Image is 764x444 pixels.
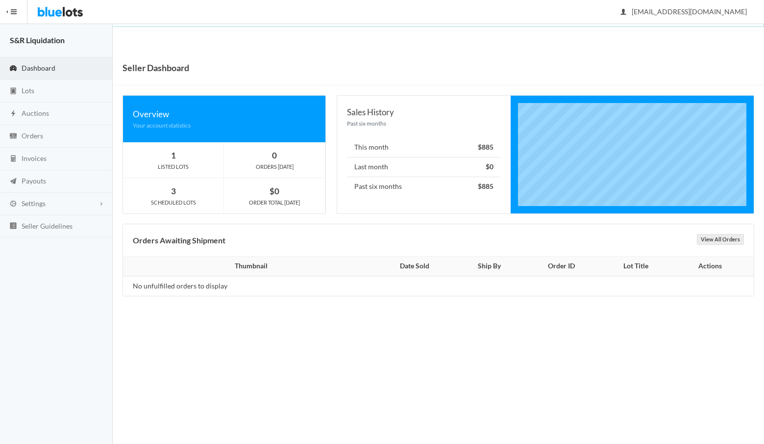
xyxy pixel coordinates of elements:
[22,199,46,208] span: Settings
[22,64,55,72] span: Dashboard
[133,235,225,245] b: Orders Awaiting Shipment
[272,150,277,160] strong: 0
[8,155,18,164] ion-icon: calculator
[22,154,47,162] span: Invoices
[22,109,49,117] span: Auctions
[133,107,316,121] div: Overview
[22,222,73,230] span: Seller Guidelines
[621,7,747,16] span: [EMAIL_ADDRESS][DOMAIN_NAME]
[224,198,325,207] div: ORDER TOTAL [DATE]
[22,131,43,140] span: Orders
[478,143,493,151] strong: $885
[347,138,501,157] li: This month
[123,60,189,75] h1: Seller Dashboard
[374,257,456,276] th: Date Sold
[10,35,65,45] strong: S&R Liquidation
[171,186,176,196] strong: 3
[123,276,374,296] td: No unfulfilled orders to display
[8,222,18,231] ion-icon: list box
[224,162,325,171] div: ORDERS [DATE]
[8,109,18,119] ion-icon: flash
[697,234,744,245] a: View All Orders
[523,257,600,276] th: Order ID
[8,132,18,141] ion-icon: cash
[8,64,18,74] ion-icon: speedometer
[123,162,223,171] div: LISTED LOTS
[123,198,223,207] div: SCHEDULED LOTS
[270,186,279,196] strong: $0
[478,182,493,190] strong: $885
[347,105,501,119] div: Sales History
[600,257,672,276] th: Lot Title
[8,200,18,209] ion-icon: cog
[171,150,176,160] strong: 1
[456,257,523,276] th: Ship By
[133,121,316,130] div: Your account statistics
[672,257,754,276] th: Actions
[347,177,501,196] li: Past six months
[123,257,374,276] th: Thumbnail
[347,157,501,177] li: Last month
[486,162,493,171] strong: $0
[22,86,34,95] span: Lots
[8,177,18,186] ion-icon: paper plane
[22,177,46,185] span: Payouts
[8,87,18,96] ion-icon: clipboard
[347,119,501,128] div: Past six months
[618,8,628,17] ion-icon: person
